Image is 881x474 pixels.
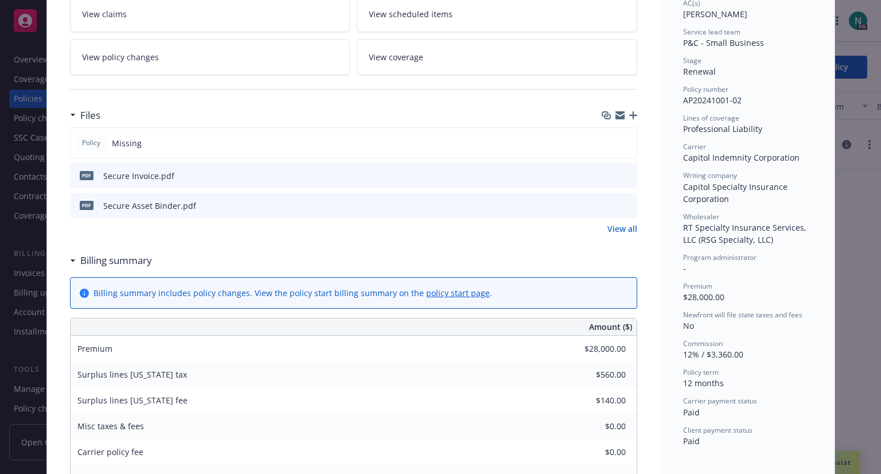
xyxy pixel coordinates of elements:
[683,378,724,388] span: 12 months
[558,444,633,461] input: 0.00
[683,320,694,331] span: No
[70,39,350,75] a: View policy changes
[683,142,706,151] span: Carrier
[683,123,812,135] div: Professional Liability
[683,170,737,180] span: Writing company
[683,37,764,48] span: P&C - Small Business
[683,27,740,37] span: Service lead team
[683,212,719,222] span: Wholesaler
[604,200,613,212] button: download file
[103,200,196,212] div: Secure Asset Binder.pdf
[103,170,174,182] div: Secure Invoice.pdf
[77,343,112,354] span: Premium
[683,263,686,274] span: -
[683,396,757,406] span: Carrier payment status
[369,8,453,20] span: View scheduled items
[77,421,144,432] span: Misc taxes & fees
[683,181,790,204] span: Capitol Specialty Insurance Corporation
[558,366,633,383] input: 0.00
[683,425,753,435] span: Client payment status
[77,395,188,406] span: Surplus lines [US_STATE] fee
[426,287,490,298] a: policy start page
[683,152,800,163] span: Capitol Indemnity Corporation
[589,321,632,333] span: Amount ($)
[622,200,633,212] button: preview file
[683,66,716,77] span: Renewal
[70,108,100,123] div: Files
[70,253,152,268] div: Billing summary
[369,51,423,63] span: View coverage
[683,281,712,291] span: Premium
[622,170,633,182] button: preview file
[82,51,159,63] span: View policy changes
[80,201,93,209] span: pdf
[683,56,701,65] span: Stage
[357,39,637,75] a: View coverage
[80,253,152,268] h3: Billing summary
[80,171,93,180] span: pdf
[82,8,127,20] span: View claims
[77,446,143,457] span: Carrier policy fee
[93,287,492,299] div: Billing summary includes policy changes. View the policy start billing summary on the .
[683,252,757,262] span: Program administrator
[683,9,747,20] span: [PERSON_NAME]
[683,95,742,106] span: AP20241001-02
[683,349,743,360] span: 12% / $3,360.00
[683,222,809,245] span: RT Specialty Insurance Services, LLC (RSG Specialty, LLC)
[683,407,700,418] span: Paid
[683,292,724,302] span: $28,000.00
[112,137,142,149] span: Missing
[683,84,728,94] span: Policy number
[683,310,802,320] span: Newfront will file state taxes and fees
[77,369,187,380] span: Surplus lines [US_STATE] tax
[607,223,637,235] a: View all
[683,367,719,377] span: Policy term
[558,340,633,358] input: 0.00
[604,170,613,182] button: download file
[558,418,633,435] input: 0.00
[683,113,739,123] span: Lines of coverage
[80,108,100,123] h3: Files
[80,138,103,148] span: Policy
[558,392,633,409] input: 0.00
[683,436,700,446] span: Paid
[683,339,723,348] span: Commission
